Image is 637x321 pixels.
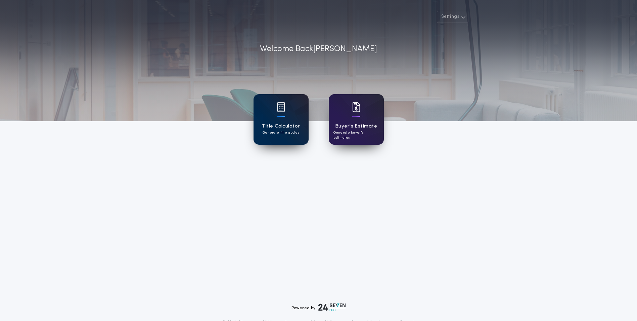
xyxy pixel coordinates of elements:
[333,130,379,140] p: Generate buyer's estimates
[263,130,299,135] p: Generate title quotes
[335,122,377,130] h1: Buyer's Estimate
[277,102,285,112] img: card icon
[262,122,300,130] h1: Title Calculator
[254,94,309,145] a: card iconTitle CalculatorGenerate title quotes
[291,303,346,311] div: Powered by
[318,303,346,311] img: logo
[329,94,384,145] a: card iconBuyer's EstimateGenerate buyer's estimates
[260,43,377,55] p: Welcome Back [PERSON_NAME]
[352,102,360,112] img: card icon
[437,11,468,23] button: Settings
